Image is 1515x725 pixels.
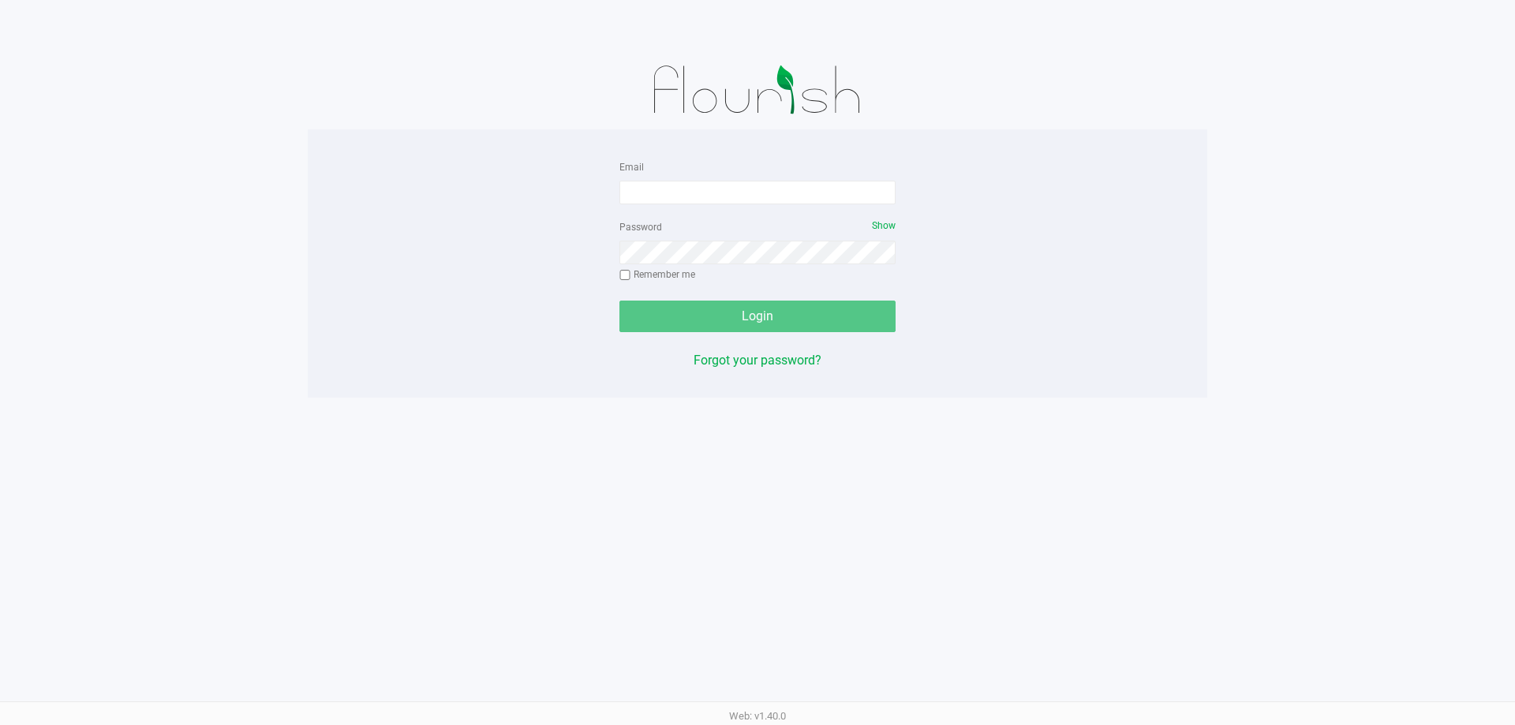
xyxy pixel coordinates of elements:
label: Password [619,220,662,234]
label: Remember me [619,267,695,282]
label: Email [619,160,644,174]
span: Show [872,220,896,231]
span: Web: v1.40.0 [729,710,786,722]
button: Forgot your password? [694,351,821,370]
input: Remember me [619,270,630,281]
